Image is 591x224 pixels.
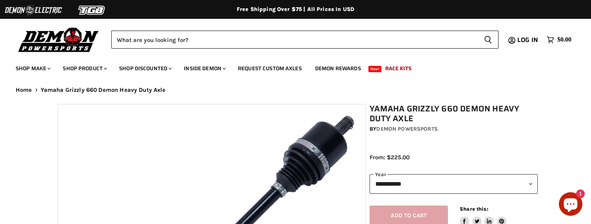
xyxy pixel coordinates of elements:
h1: Yamaha Grizzly 660 Demon Heavy Duty Axle [370,104,537,124]
a: Shop Discounted [113,60,176,76]
a: $0.00 [543,34,575,46]
a: Inside Demon [178,60,230,76]
a: Race Kits [379,60,417,76]
a: Shop Make [10,60,55,76]
button: Search [478,31,499,49]
a: Request Custom Axles [232,60,308,76]
span: From: $225.00 [370,154,410,161]
div: by [370,125,537,133]
a: Home [16,87,32,93]
input: Search [111,31,478,49]
img: Demon Electric Logo 2 [4,3,63,18]
span: $0.00 [557,36,571,44]
a: Demon Rewards [309,60,367,76]
span: Log in [517,35,538,45]
a: Shop Product [57,60,112,76]
a: Log in [514,36,543,44]
a: Demon Powersports [376,126,437,132]
img: TGB Logo 2 [63,3,121,18]
img: Demon Powersports [16,25,102,53]
select: year [370,174,537,193]
span: Share this: [460,206,488,212]
form: Product [111,31,499,49]
span: Yamaha Grizzly 660 Demon Heavy Duty Axle [41,87,166,93]
ul: Main menu [10,57,569,76]
span: New! [368,66,382,72]
inbox-online-store-chat: Shopify online store chat [557,192,585,218]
